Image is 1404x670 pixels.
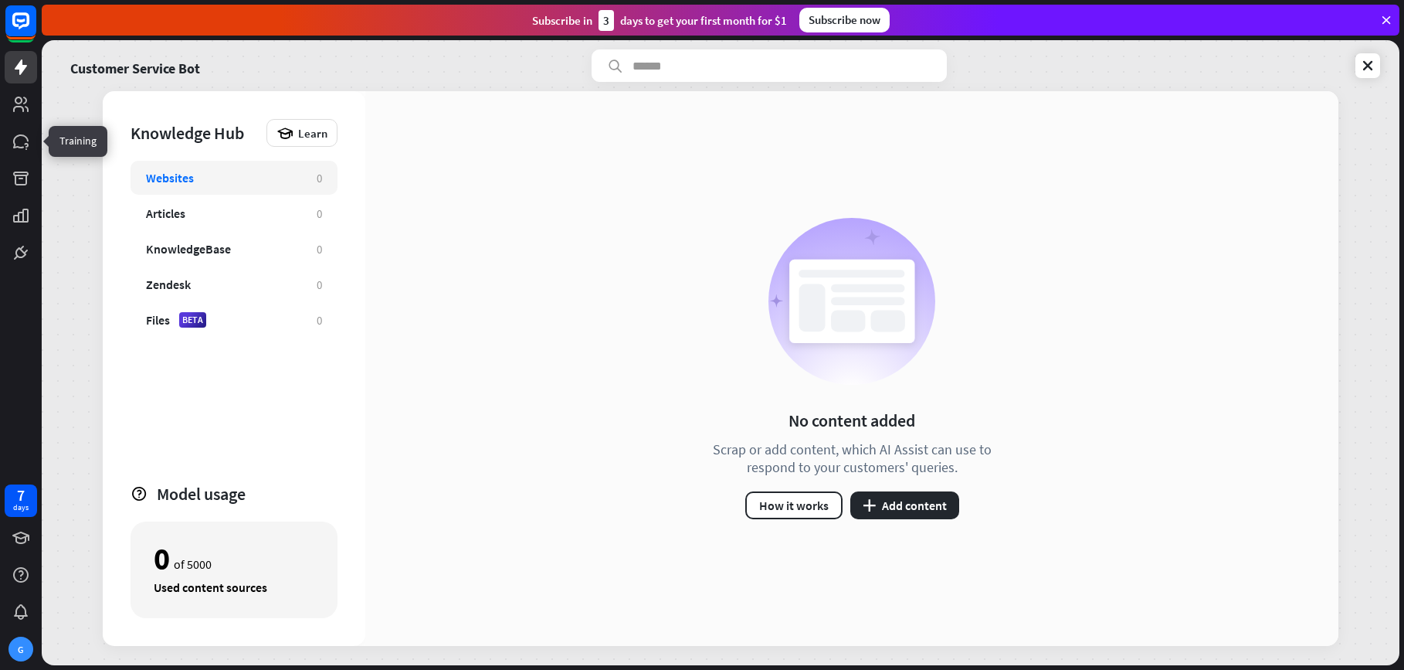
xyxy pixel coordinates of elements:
div: Websites [146,170,194,185]
div: 3 [599,10,614,31]
span: Learn [298,126,327,141]
i: plus [863,499,876,512]
div: KnowledgeBase [146,241,231,257]
div: Files [146,312,170,328]
div: 0 [154,546,170,572]
div: Scrap or add content, which AI Assist can use to respond to your customers' queries. [694,440,1010,476]
div: 0 [317,313,322,328]
div: Used content sources [154,580,314,595]
div: of 5000 [154,546,314,572]
div: 0 [317,171,322,185]
a: 7 days [5,485,37,517]
button: Open LiveChat chat widget [12,6,59,53]
button: plusAdd content [850,491,959,519]
a: Customer Service Bot [70,49,200,82]
div: Subscribe now [799,8,890,32]
div: G [8,637,33,661]
div: Knowledge Hub [131,122,259,144]
div: Zendesk [146,277,191,292]
div: 0 [317,242,322,257]
div: 0 [317,277,322,292]
div: Subscribe in days to get your first month for $1 [532,10,787,31]
div: Model usage [157,483,337,505]
div: BETA [179,312,206,328]
div: No content added [788,410,915,431]
button: How it works [745,491,843,519]
div: days [13,502,29,513]
div: 7 [17,488,25,502]
div: Articles [146,206,185,221]
div: 0 [317,206,322,221]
